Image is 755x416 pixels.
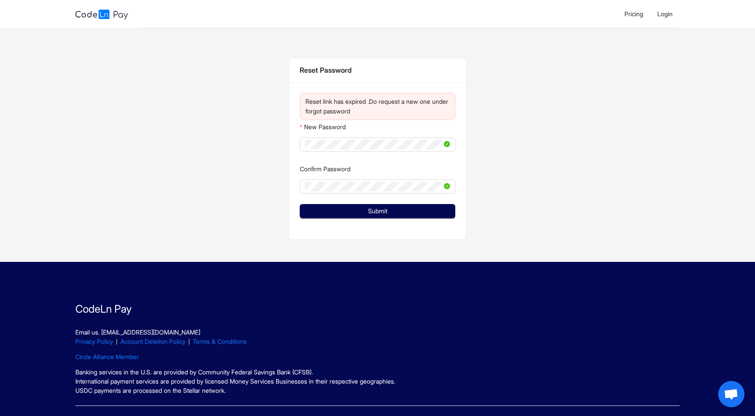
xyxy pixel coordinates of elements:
[624,10,643,18] span: Pricing
[718,381,744,407] a: Open chat
[75,10,128,20] img: logo
[305,140,442,149] input: New Password
[75,338,113,345] a: Privacy Policy
[657,10,673,18] span: Login
[300,65,455,76] div: Reset Password
[305,182,442,191] input: Confirm Password
[75,368,395,394] span: Banking services in the U.S. are provided by Community Federal Savings Bank (CFSB). International...
[300,162,351,176] label: Confirm Password
[368,206,387,216] span: Submit
[75,353,139,360] a: Circle Alliance Member
[121,338,185,345] a: Account Deletion Policy
[193,338,247,345] a: Terms & Conditions
[75,328,200,336] a: Email us. [EMAIL_ADDRESS][DOMAIN_NAME]
[75,301,679,317] p: CodeLn Pay
[300,204,455,218] button: Submit
[300,120,345,134] label: New Password
[305,97,450,116] div: Reset link has expired .Do request a new one under forgot password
